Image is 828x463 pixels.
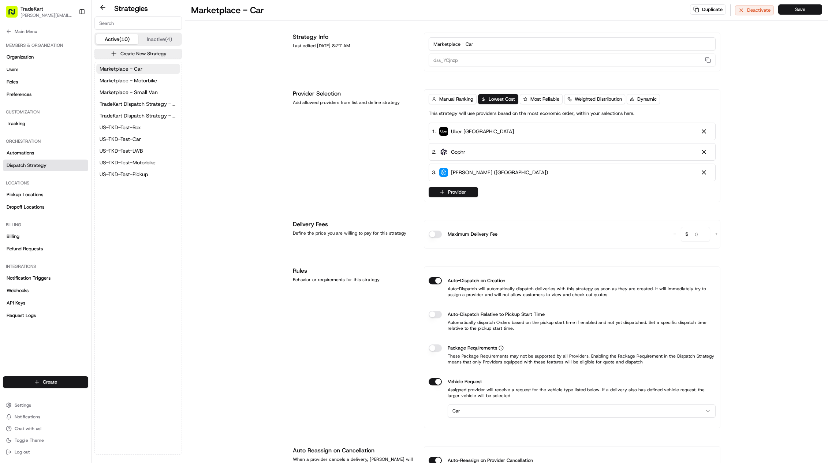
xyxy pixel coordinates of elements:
[100,159,156,166] span: US-TKD-Test-Motorbike
[100,135,141,143] span: US-TKD-Test-Car
[33,70,120,77] div: Start new chat
[3,147,88,159] a: Automations
[3,189,88,201] a: Pickup Locations
[439,168,448,177] img: stuart_logo.png
[3,135,88,147] div: Orchestration
[293,100,415,105] div: Add allowed providers from list and define strategy
[100,100,177,108] span: TradeKart Dispatch Strategy - Auto Assign
[61,133,63,139] span: •
[61,113,63,119] span: •
[96,34,138,44] button: Active (10)
[3,412,88,422] button: Notifications
[96,157,180,168] button: US-TKD-Test-Motorbike
[96,146,180,156] button: US-TKD-Test-LWB
[735,5,774,15] button: Deactivate
[3,447,88,457] button: Log out
[778,4,822,15] button: Save
[429,94,477,104] button: Manual Ranking
[96,75,180,86] button: Marketplace - Motorbike
[96,87,180,97] a: Marketplace - Small Van
[7,204,44,210] span: Dropoff Locations
[96,64,180,74] a: Marketplace - Car
[3,64,88,75] a: Users
[3,261,88,272] div: Integrations
[100,112,177,119] span: TradeKart Dispatch Strategy - Choice Assign
[3,177,88,189] div: Locations
[3,201,88,213] a: Dropoff Locations
[96,111,180,121] a: TradeKart Dispatch Strategy - Choice Assign
[15,134,20,139] img: 1736555255976-a54dd68f-1ca7-489b-9aae-adbdc363a1c4
[3,118,88,130] a: Tracking
[15,426,41,432] span: Chat with us!
[7,246,43,252] span: Refund Requests
[429,187,478,197] button: Provider
[96,134,180,144] a: US-TKD-Test-Car
[448,378,482,385] label: Vehicle Request
[7,300,25,306] span: API Keys
[432,127,514,135] div: 1 .
[59,161,120,174] a: 💻API Documentation
[96,122,180,132] a: US-TKD-Test-Box
[3,231,88,242] a: Billing
[69,164,118,171] span: API Documentation
[3,106,88,118] div: Customization
[7,66,18,73] span: Users
[690,4,726,15] button: Duplicate
[439,127,448,136] img: uber-new-logo.jpeg
[3,51,88,63] a: Organization
[530,96,559,102] span: Most Reliable
[451,148,465,156] span: Gophr
[429,320,716,331] p: Automatically dispatch Orders based on the pickup start time if enabled and not yet dispatched. S...
[20,12,73,18] button: [PERSON_NAME][EMAIL_ADDRESS][PERSON_NAME][DOMAIN_NAME]
[7,287,29,294] span: Webhooks
[439,96,473,102] span: Manual Ranking
[15,414,40,420] span: Notifications
[15,29,37,34] span: Main Menu
[499,346,504,351] button: Package Requirements
[429,353,716,365] p: These Package Requirements may not be supported by all Providers. Enabling the Package Requiremen...
[15,70,29,83] img: 4281594248423_2fcf9dad9f2a874258b8_72.png
[3,400,88,410] button: Settings
[100,65,142,72] span: Marketplace - Car
[682,228,691,243] span: $
[3,219,88,231] div: Billing
[293,277,415,283] div: Behavior or requirements for this strategy
[3,297,88,309] a: API Keys
[3,272,88,284] a: Notification Triggers
[138,34,181,44] button: Inactive (4)
[7,29,133,41] p: Welcome 👋
[429,286,716,298] p: Auto-Dispatch will automatically dispatch deliveries with this strategy as soon as they are creat...
[3,376,88,388] button: Create
[15,114,20,120] img: 1736555255976-a54dd68f-1ca7-489b-9aae-adbdc363a1c4
[3,435,88,445] button: Toggle Theme
[43,379,57,385] span: Create
[293,266,415,275] h1: Rules
[293,89,415,98] h1: Provider Selection
[20,5,43,12] button: TradeKart
[96,99,180,109] a: TradeKart Dispatch Strategy - Auto Assign
[7,162,46,169] span: Dispatch Strategy
[62,164,68,170] div: 💻
[96,169,180,179] button: US-TKD-Test-Pickup
[7,275,51,281] span: Notification Triggers
[7,150,34,156] span: Automations
[113,94,133,102] button: See all
[564,94,625,104] button: Weighted Distribution
[3,423,88,434] button: Chat with us!
[4,161,59,174] a: 📗Knowledge Base
[100,124,141,131] span: US-TKD-Test-Box
[293,33,415,41] h1: Strategy Info
[33,77,101,83] div: We're available if you need us!
[7,7,22,22] img: Nash
[15,164,56,171] span: Knowledge Base
[3,3,76,20] button: TradeKart[PERSON_NAME][EMAIL_ADDRESS][PERSON_NAME][DOMAIN_NAME]
[100,77,157,84] span: Marketplace - Motorbike
[3,76,88,88] a: Roles
[15,437,44,443] span: Toggle Theme
[52,181,89,187] a: Powered byPylon
[520,94,563,104] button: Most Reliable
[65,133,80,139] span: [DATE]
